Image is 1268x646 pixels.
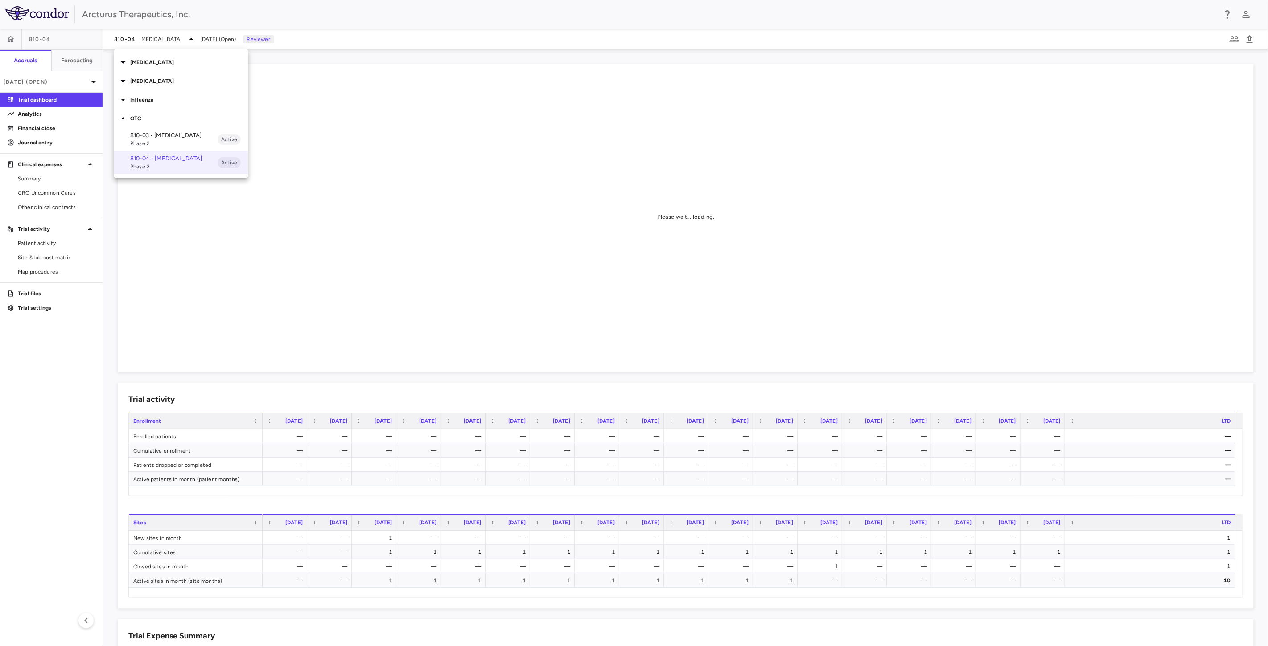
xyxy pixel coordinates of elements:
[218,159,241,167] span: Active
[130,139,218,147] span: Phase 2
[114,128,248,151] div: 810-03 • [MEDICAL_DATA]Phase 2Active
[114,53,248,72] div: [MEDICAL_DATA]
[130,58,248,66] p: [MEDICAL_DATA]
[130,96,248,104] p: Influenza
[114,109,248,128] div: OTC
[130,163,218,171] span: Phase 2
[218,135,241,143] span: Active
[130,155,218,163] p: 810-04 • [MEDICAL_DATA]
[114,151,248,174] div: 810-04 • [MEDICAL_DATA]Phase 2Active
[130,114,248,123] p: OTC
[114,90,248,109] div: Influenza
[130,77,248,85] p: [MEDICAL_DATA]
[114,72,248,90] div: [MEDICAL_DATA]
[130,131,218,139] p: 810-03 • [MEDICAL_DATA]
